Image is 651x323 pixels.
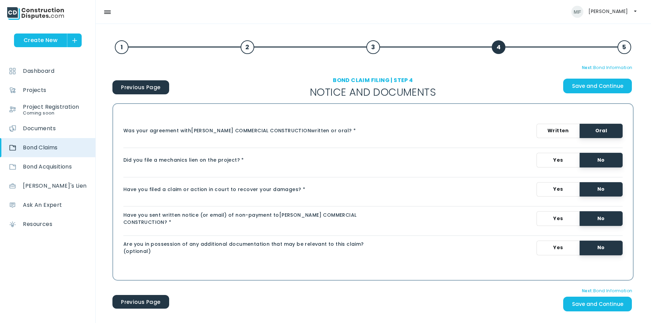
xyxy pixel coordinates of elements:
div: Bond Information [581,65,634,72]
a: Ask An Expert [10,196,96,215]
strong: [PERSON_NAME] Commercial Construction [123,212,356,226]
h2: Notice and Documents [243,86,503,98]
a: Dashboard [10,62,96,81]
small: Coming soon [23,104,54,123]
span: Ask An Expert [23,196,62,215]
label: Yes [537,211,580,226]
span: Previous Page [121,84,160,91]
label: Oral [580,124,623,138]
a: 5 [618,38,631,59]
span: Dashboard [23,62,54,81]
p: Have you filed a claim or action in court to recover your damages? * [123,186,373,193]
a: Resources [10,215,96,234]
div: 3 [366,40,380,54]
a: 1 [115,38,128,59]
a: Bond Acquisitions [10,157,96,176]
span: [PERSON_NAME] [588,8,628,15]
strong: Next: [582,65,593,70]
label: No [580,182,623,197]
label: Written [537,124,580,138]
label: No [580,241,623,255]
p: Did you file a mechanics lien on the project? * [123,157,373,164]
label: Yes [537,241,580,255]
label: No [580,153,623,167]
label: Yes [537,182,580,197]
h1: BOND CLAIM FILING | Step 4 [243,77,503,83]
a: Documents [10,119,96,138]
a: 4 [492,38,505,60]
div: 5 [618,40,631,54]
div: 4 [492,40,505,54]
span: Create New [14,33,67,47]
a: 2 [241,38,254,59]
label: No [580,211,623,226]
div: 2 [241,40,254,54]
label: Yes [537,153,580,167]
strong: [PERSON_NAME] Commercial Construction [191,127,311,134]
span: Resources [23,215,52,234]
p: Was your agreement with written or oral? * [123,127,373,134]
a: Previous Page [112,80,169,94]
strong: Next: [582,288,593,294]
span: Bond Acquisitions [23,157,72,176]
span: Bond Claims [23,138,57,157]
a: [PERSON_NAME]'s Lien [10,176,96,196]
p: Are you in possession of any additional documentation that may be relevant to this claim? (optional) [123,241,373,255]
a: 3 [366,38,380,59]
span: Documents [23,119,56,138]
div: 1 [115,40,128,54]
span: Projects [23,81,46,100]
p: Have you sent written notice (or email) of non-payment to ? * [123,212,373,226]
p: Project Registration [23,97,79,117]
span: [PERSON_NAME]'s Lien [23,176,86,196]
a: Bond Claims [10,138,96,157]
img: CD-logo-dark.svg [7,7,64,20]
div: Bond Information [503,288,634,295]
a: Previous Page [112,295,169,309]
input: Save and Continue [563,79,632,93]
input: Save and Continue [563,297,632,311]
a: Projects [10,81,96,100]
span: Previous Page [121,298,160,305]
